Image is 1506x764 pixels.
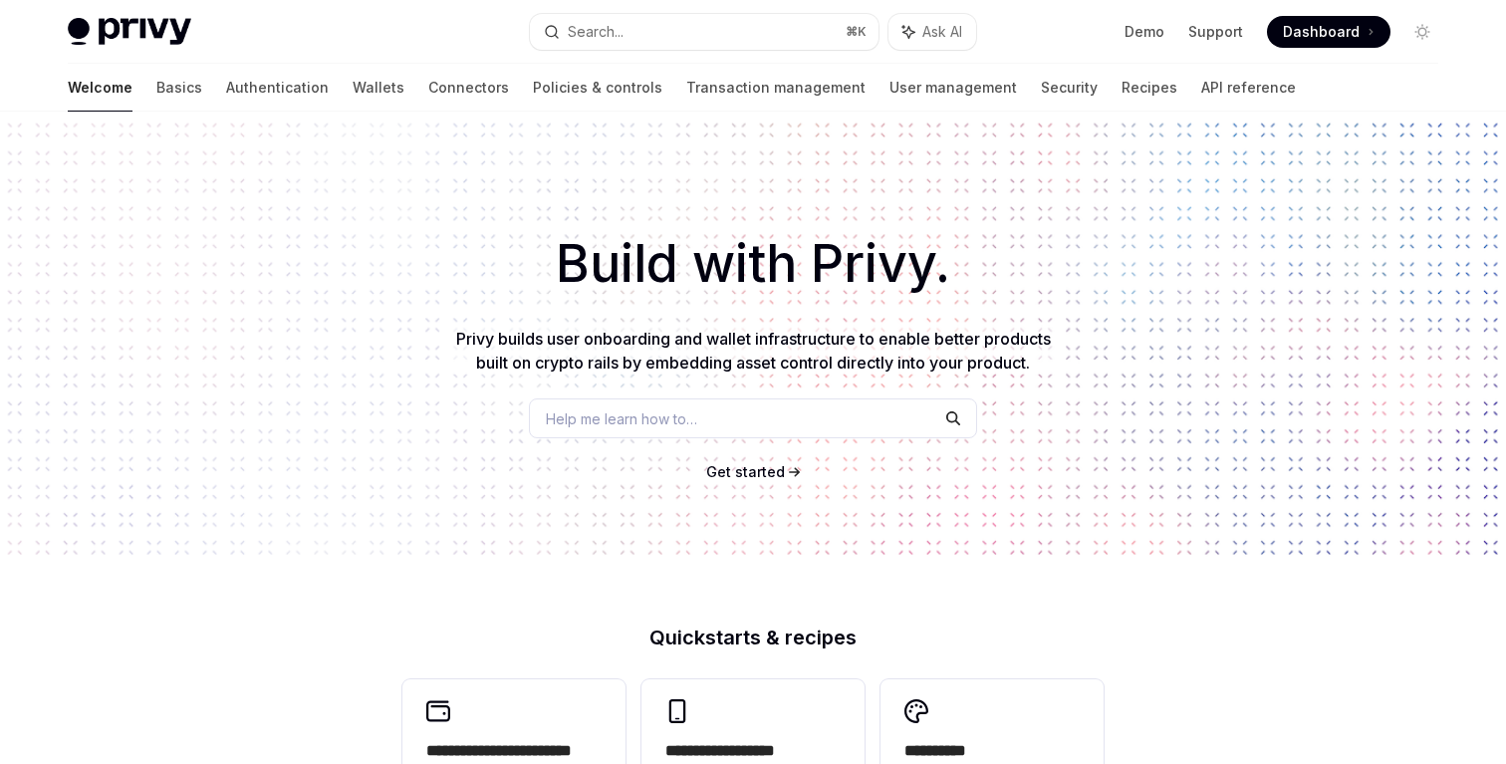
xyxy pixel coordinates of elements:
a: Authentication [226,64,329,112]
a: Connectors [428,64,509,112]
a: Wallets [353,64,404,112]
img: light logo [68,18,191,46]
a: Recipes [1122,64,1177,112]
a: Support [1188,22,1243,42]
span: Get started [706,463,785,480]
button: Toggle dark mode [1406,16,1438,48]
div: Search... [568,20,624,44]
a: Dashboard [1267,16,1390,48]
a: User management [889,64,1017,112]
h1: Build with Privy. [32,225,1474,303]
a: Basics [156,64,202,112]
span: Help me learn how to… [546,408,697,429]
a: Welcome [68,64,132,112]
a: Security [1041,64,1098,112]
span: Privy builds user onboarding and wallet infrastructure to enable better products built on crypto ... [456,329,1051,373]
a: Demo [1125,22,1164,42]
h2: Quickstarts & recipes [402,628,1104,647]
span: ⌘ K [846,24,867,40]
button: Search...⌘K [530,14,878,50]
span: Ask AI [922,22,962,42]
a: Get started [706,462,785,482]
a: Policies & controls [533,64,662,112]
a: Transaction management [686,64,866,112]
button: Ask AI [888,14,976,50]
a: API reference [1201,64,1296,112]
span: Dashboard [1283,22,1360,42]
